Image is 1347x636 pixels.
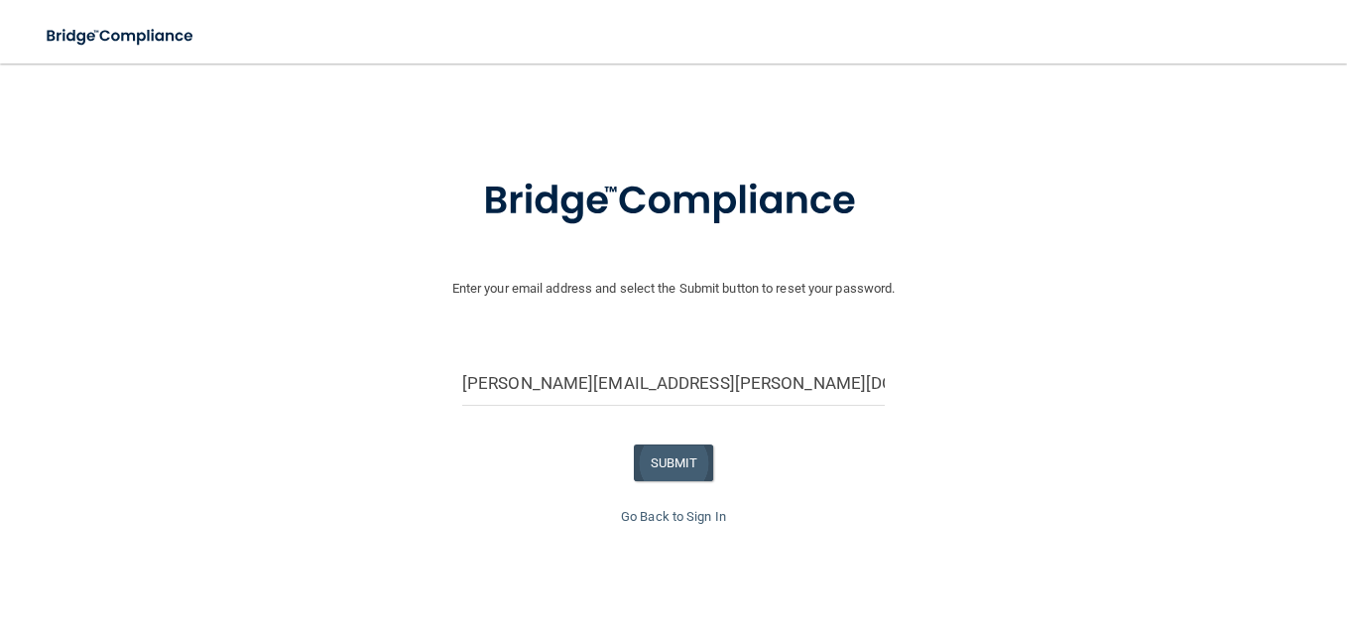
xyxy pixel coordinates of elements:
iframe: Drift Widget Chat Controller [1004,495,1323,574]
input: Email [462,361,885,406]
img: bridge_compliance_login_screen.278c3ca4.svg [30,16,212,57]
button: SUBMIT [634,445,714,481]
img: bridge_compliance_login_screen.278c3ca4.svg [442,150,905,253]
a: Go Back to Sign In [621,509,726,524]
